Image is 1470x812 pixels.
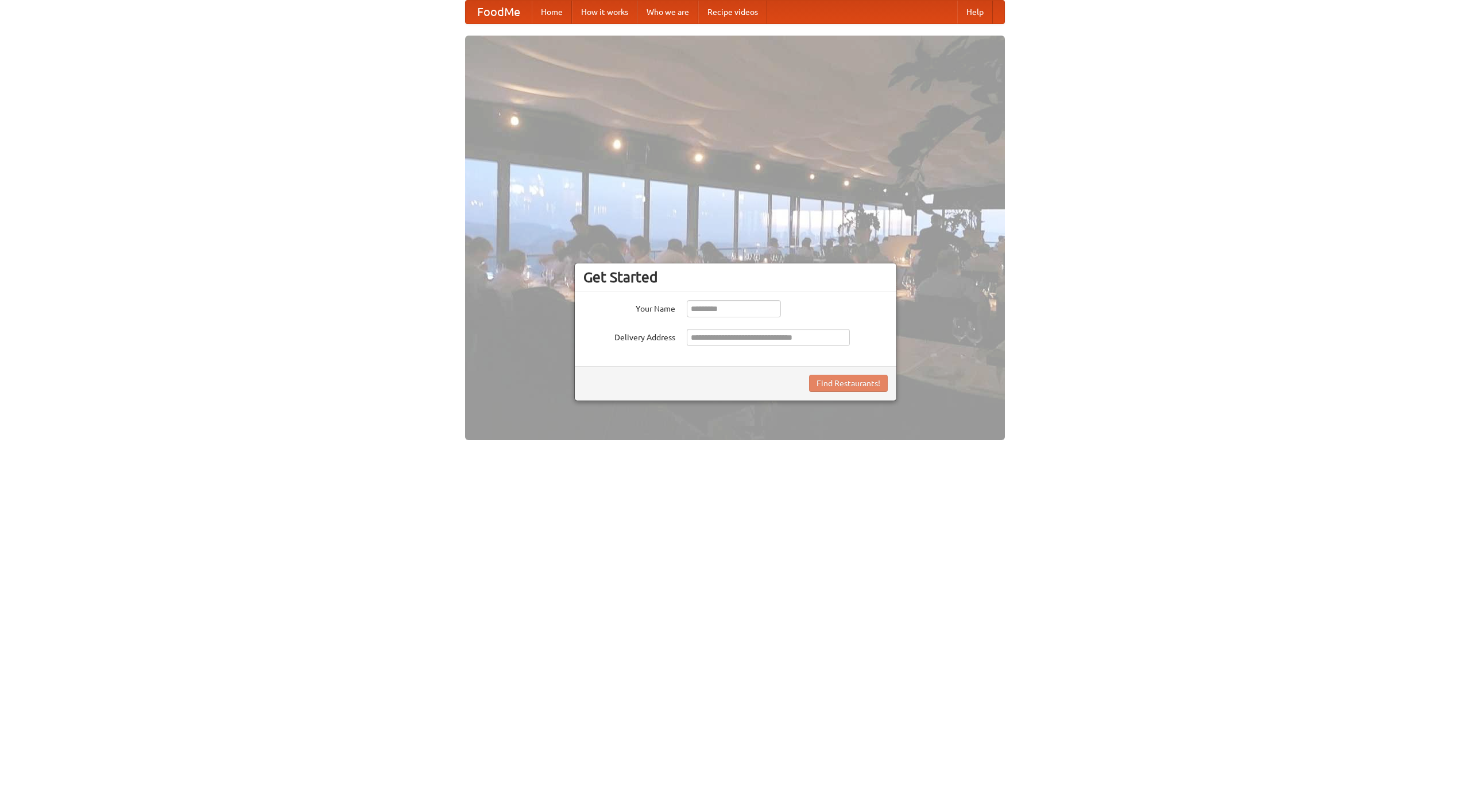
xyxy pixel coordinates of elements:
h3: Get Started [583,269,888,286]
button: Find Restaurants! [809,375,888,392]
a: Recipe videos [698,1,767,24]
a: FoodMe [466,1,532,24]
a: How it works [572,1,637,24]
a: Home [532,1,572,24]
a: Help [957,1,993,24]
label: Your Name [583,300,675,314]
label: Delivery Address [583,329,675,343]
a: Who we are [637,1,698,24]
